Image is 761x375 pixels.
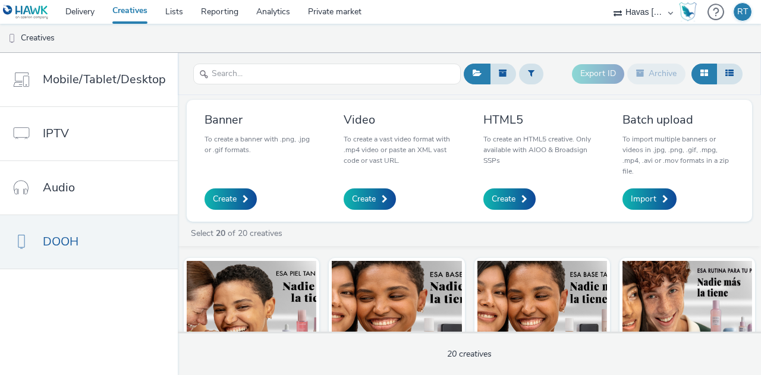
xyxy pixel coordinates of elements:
span: DOOH [43,233,78,250]
h3: Video [344,112,455,128]
img: dooh [6,33,18,45]
span: Create [492,193,515,205]
span: Create [352,193,376,205]
input: Search... [193,64,461,84]
a: Select of 20 creatives [190,228,287,239]
button: Export ID [572,64,624,83]
div: RT [737,3,748,21]
span: Import [631,193,656,205]
a: Create [344,188,396,210]
a: Create [483,188,536,210]
button: Grid [691,64,717,84]
strong: 20 [216,228,225,239]
h3: HTML5 [483,112,595,128]
a: Import [622,188,677,210]
p: To create an HTML5 creative. Only available with AIOO & Broadsign SSPs [483,134,595,166]
span: IPTV [43,125,69,142]
button: Archive [627,64,685,84]
h3: Batch upload [622,112,734,128]
img: Hawk Academy [679,2,697,21]
h3: Banner [205,112,316,128]
p: To import multiple banners or videos in .jpg, .png, .gif, .mpg, .mp4, .avi or .mov formats in a z... [622,134,734,177]
button: Table [716,64,743,84]
span: 20 creatives [447,348,492,360]
p: To create a banner with .png, .jpg or .gif formats. [205,134,316,155]
span: Create [213,193,237,205]
a: Hawk Academy [679,2,702,21]
a: Create [205,188,257,210]
span: Audio [43,179,75,196]
img: undefined Logo [3,5,49,20]
p: To create a vast video format with .mp4 video or paste an XML vast code or vast URL. [344,134,455,166]
span: Mobile/Tablet/Desktop [43,71,166,88]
